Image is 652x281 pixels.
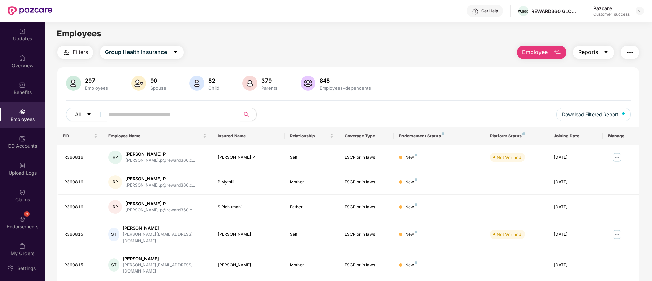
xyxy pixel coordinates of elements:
div: [PERSON_NAME] [218,231,279,238]
img: svg+xml;base64,PHN2ZyBpZD0iVXBsb2FkX0xvZ3MiIGRhdGEtbmFtZT0iVXBsb2FkIExvZ3MiIHhtbG5zPSJodHRwOi8vd3... [19,162,26,169]
img: svg+xml;base64,PHN2ZyB4bWxucz0iaHR0cDovL3d3dy53My5vcmcvMjAwMC9zdmciIHhtbG5zOnhsaW5rPSJodHRwOi8vd3... [301,76,315,91]
div: S Pichumani [218,204,279,210]
div: 3 [24,211,30,217]
img: svg+xml;base64,PHN2ZyB4bWxucz0iaHR0cDovL3d3dy53My5vcmcvMjAwMC9zdmciIHdpZHRoPSI4IiBoZWlnaHQ9IjgiIH... [415,231,417,233]
div: P Mythili [218,179,279,186]
span: caret-down [173,49,178,55]
div: 848 [318,77,372,84]
div: Parents [260,85,279,91]
img: svg+xml;base64,PHN2ZyBpZD0iU2V0dGluZy0yMHgyMCIgeG1sbnM9Imh0dHA6Ly93d3cudzMub3JnLzIwMDAvc3ZnIiB3aW... [7,265,14,272]
div: [DATE] [554,154,597,161]
button: Download Filtered Report [556,108,631,121]
img: manageButton [612,152,622,163]
div: Employees [84,85,109,91]
div: Not Verified [497,231,521,238]
span: Download Filtered Report [562,111,618,118]
span: Employee [522,48,548,56]
div: Mother [290,179,333,186]
img: R360%20LOGO.png [518,10,528,13]
div: Employees+dependents [318,85,372,91]
div: [DATE] [554,204,597,210]
span: Employees [57,29,101,38]
img: svg+xml;base64,PHN2ZyBpZD0iSG9tZSIgeG1sbnM9Imh0dHA6Ly93d3cudzMub3JnLzIwMDAvc3ZnIiB3aWR0aD0iMjAiIG... [19,55,26,62]
img: svg+xml;base64,PHN2ZyBpZD0iQ2xhaW0iIHhtbG5zPSJodHRwOi8vd3d3LnczLm9yZy8yMDAwL3N2ZyIgd2lkdGg9IjIwIi... [19,189,26,196]
div: [PERSON_NAME] P [125,176,195,182]
div: New [405,154,417,161]
img: New Pazcare Logo [8,6,52,15]
div: ESCP or in laws [345,179,388,186]
th: Joining Date [548,127,603,145]
div: Endorsement Status [399,133,479,139]
div: Self [290,154,333,161]
th: Insured Name [212,127,285,145]
img: svg+xml;base64,PHN2ZyB4bWxucz0iaHR0cDovL3d3dy53My5vcmcvMjAwMC9zdmciIHdpZHRoPSI4IiBoZWlnaHQ9IjgiIH... [415,178,417,181]
div: [PERSON_NAME].p@reward360.c... [125,157,195,164]
div: [PERSON_NAME] P [125,200,195,207]
div: [DATE] [554,262,597,268]
img: svg+xml;base64,PHN2ZyB4bWxucz0iaHR0cDovL3d3dy53My5vcmcvMjAwMC9zdmciIHhtbG5zOnhsaW5rPSJodHRwOi8vd3... [189,76,204,91]
td: - [484,170,548,195]
img: svg+xml;base64,PHN2ZyBpZD0iQmVuZWZpdHMiIHhtbG5zPSJodHRwOi8vd3d3LnczLm9yZy8yMDAwL3N2ZyIgd2lkdGg9Ij... [19,82,26,88]
div: New [405,231,417,238]
div: R360815 [64,262,98,268]
button: Reportscaret-down [573,46,614,59]
div: New [405,204,417,210]
span: Reports [578,48,598,56]
div: [PERSON_NAME] [123,256,207,262]
img: manageButton [612,229,622,240]
div: [PERSON_NAME][EMAIL_ADDRESS][DOMAIN_NAME] [123,231,207,244]
td: - [484,250,548,281]
div: [PERSON_NAME][EMAIL_ADDRESS][DOMAIN_NAME] [123,262,207,275]
span: caret-down [603,49,609,55]
span: Filters [73,48,88,56]
button: Employee [517,46,566,59]
div: New [405,179,417,186]
div: New [405,262,417,268]
div: Father [290,204,333,210]
button: Allcaret-down [66,108,107,121]
img: svg+xml;base64,PHN2ZyBpZD0iRHJvcGRvd24tMzJ4MzIiIHhtbG5zPSJodHRwOi8vd3d3LnczLm9yZy8yMDAwL3N2ZyIgd2... [637,8,642,14]
div: RP [108,151,122,164]
div: 90 [149,77,168,84]
div: ESCP or in laws [345,204,388,210]
div: Get Help [481,8,498,14]
div: [PERSON_NAME] P [218,154,279,161]
div: Self [290,231,333,238]
div: ST [108,258,119,272]
img: svg+xml;base64,PHN2ZyBpZD0iTXlfT3JkZXJzIiBkYXRhLW5hbWU9Ik15IE9yZGVycyIgeG1sbnM9Imh0dHA6Ly93d3cudz... [19,243,26,249]
div: REWARD360 GLOBAL SERVICES PRIVATE LIMITED [531,8,579,14]
img: svg+xml;base64,PHN2ZyB4bWxucz0iaHR0cDovL3d3dy53My5vcmcvMjAwMC9zdmciIHhtbG5zOnhsaW5rPSJodHRwOi8vd3... [242,76,257,91]
th: Manage [603,127,639,145]
img: svg+xml;base64,PHN2ZyB4bWxucz0iaHR0cDovL3d3dy53My5vcmcvMjAwMC9zdmciIHdpZHRoPSIyNCIgaGVpZ2h0PSIyNC... [63,49,71,57]
span: All [75,111,81,118]
button: search [240,108,257,121]
div: [DATE] [554,179,597,186]
div: 379 [260,77,279,84]
div: Mother [290,262,333,268]
td: - [484,195,548,219]
div: RP [108,200,122,214]
div: R360816 [64,204,98,210]
img: svg+xml;base64,PHN2ZyB4bWxucz0iaHR0cDovL3d3dy53My5vcmcvMjAwMC9zdmciIHhtbG5zOnhsaW5rPSJodHRwOi8vd3... [553,49,561,57]
div: R360816 [64,154,98,161]
img: svg+xml;base64,PHN2ZyB4bWxucz0iaHR0cDovL3d3dy53My5vcmcvMjAwMC9zdmciIHdpZHRoPSI4IiBoZWlnaHQ9IjgiIH... [415,261,417,264]
div: ST [108,228,119,241]
div: [PERSON_NAME] [123,225,207,231]
span: Relationship [290,133,328,139]
div: ESCP or in laws [345,154,388,161]
span: Group Health Insurance [105,48,167,56]
div: [PERSON_NAME].p@reward360.c... [125,207,195,213]
img: svg+xml;base64,PHN2ZyBpZD0iQ0RfQWNjb3VudHMiIGRhdGEtbmFtZT0iQ0QgQWNjb3VudHMiIHhtbG5zPSJodHRwOi8vd3... [19,135,26,142]
div: ESCP or in laws [345,262,388,268]
th: Employee Name [103,127,212,145]
span: Employee Name [108,133,202,139]
button: Group Health Insurancecaret-down [100,46,184,59]
img: svg+xml;base64,PHN2ZyBpZD0iSGVscC0zMngzMiIgeG1sbnM9Imh0dHA6Ly93d3cudzMub3JnLzIwMDAvc3ZnIiB3aWR0aD... [472,8,479,15]
div: [PERSON_NAME] [218,262,279,268]
div: [PERSON_NAME] P [125,151,195,157]
img: svg+xml;base64,PHN2ZyBpZD0iRW5kb3JzZW1lbnRzIiB4bWxucz0iaHR0cDovL3d3dy53My5vcmcvMjAwMC9zdmciIHdpZH... [19,216,26,223]
img: svg+xml;base64,PHN2ZyB4bWxucz0iaHR0cDovL3d3dy53My5vcmcvMjAwMC9zdmciIHdpZHRoPSI4IiBoZWlnaHQ9IjgiIH... [522,132,525,135]
span: search [240,112,253,117]
div: 297 [84,77,109,84]
div: Spouse [149,85,168,91]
